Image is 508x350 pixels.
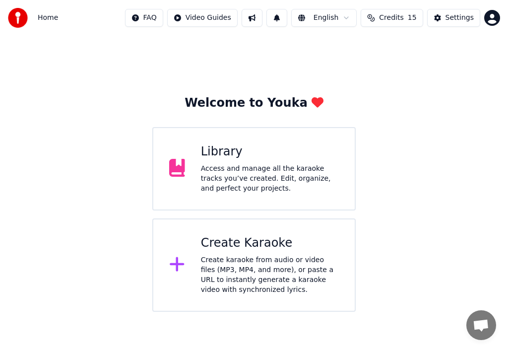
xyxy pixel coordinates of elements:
[201,144,339,160] div: Library
[8,8,28,28] img: youka
[466,310,496,340] div: Open chat
[38,13,58,23] nav: breadcrumb
[445,13,474,23] div: Settings
[427,9,480,27] button: Settings
[125,9,163,27] button: FAQ
[167,9,238,27] button: Video Guides
[408,13,417,23] span: 15
[201,164,339,194] div: Access and manage all the karaoke tracks you’ve created. Edit, organize, and perfect your projects.
[201,255,339,295] div: Create karaoke from audio or video files (MP3, MP4, and more), or paste a URL to instantly genera...
[185,95,323,111] div: Welcome to Youka
[38,13,58,23] span: Home
[201,235,339,251] div: Create Karaoke
[379,13,403,23] span: Credits
[361,9,423,27] button: Credits15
